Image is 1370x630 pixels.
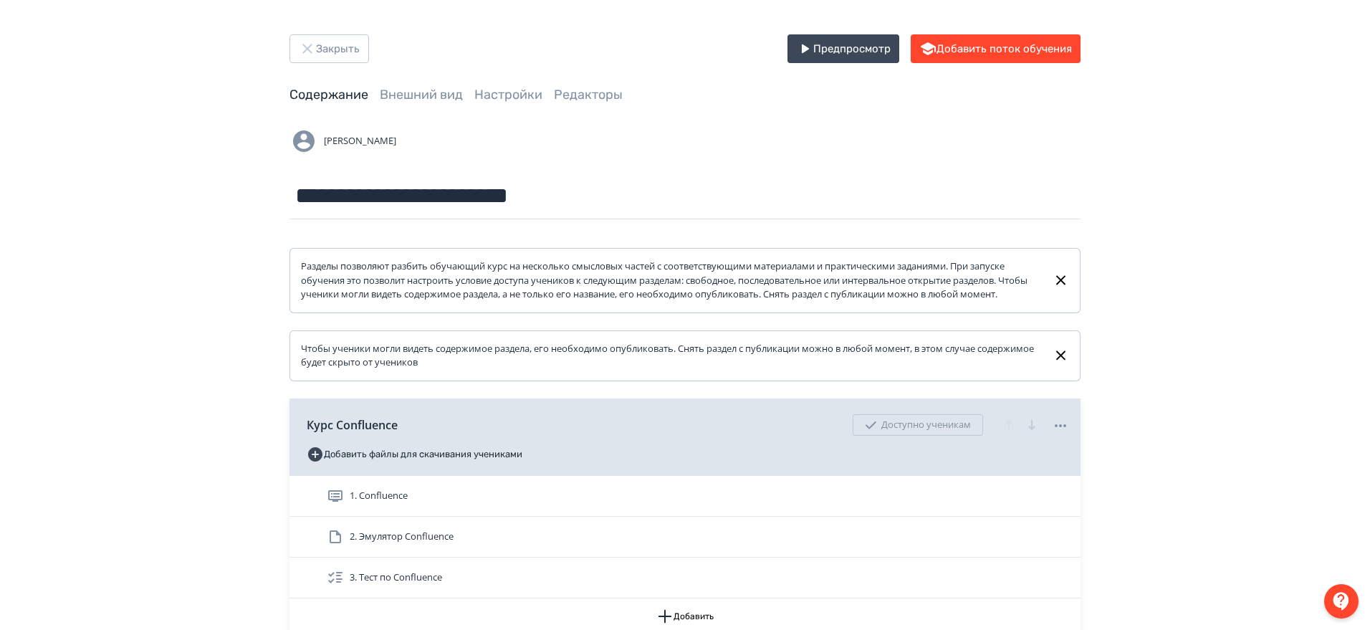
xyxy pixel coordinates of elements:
[350,530,454,544] span: 2. Эмулятор Confluence
[380,87,463,102] a: Внешний вид
[301,342,1041,370] div: Чтобы ученики могли видеть содержимое раздела, его необходимо опубликовать. Снять раздел с публик...
[289,558,1081,598] div: 3. Тест по Confluence
[350,571,442,585] span: 3. Тест по Confluence
[350,489,408,503] span: 1. Confluence
[307,443,522,466] button: Добавить файлы для скачивания учениками
[324,134,396,148] span: [PERSON_NAME]
[289,34,369,63] button: Закрыть
[853,414,983,436] div: Доступно ученикам
[474,87,542,102] a: Настройки
[554,87,623,102] a: Редакторы
[289,476,1081,517] div: 1. Confluence
[289,87,368,102] a: Содержание
[301,259,1041,302] div: Разделы позволяют разбить обучающий курс на несколько смысловых частей с соответствующими материа...
[787,34,899,63] button: Предпросмотр
[307,416,398,434] span: Курс Confluence
[289,517,1081,558] div: 2. Эмулятор Confluence
[911,34,1081,63] button: Добавить поток обучения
